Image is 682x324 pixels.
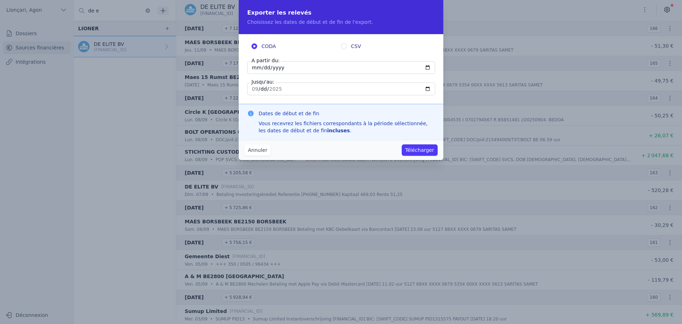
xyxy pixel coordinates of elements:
[327,128,350,133] strong: incluses
[251,43,257,49] input: CODA
[402,144,438,156] button: Télécharger
[250,57,281,64] label: A partir du:
[247,9,435,17] h2: Exporter les relevés
[259,120,435,134] div: Vous recevrez les fichiers correspondants à la période sélectionnée, les dates de début et de fin .
[244,144,271,156] button: Annuler
[259,110,435,117] h3: Dates de début et de fin
[261,43,276,50] span: CODA
[351,43,361,50] span: CSV
[341,43,347,49] input: CSV
[250,78,276,85] label: Jusqu'au:
[247,18,435,26] p: Choisissez les dates de début et de fin de l'export.
[341,43,431,50] label: CSV
[251,43,341,50] label: CODA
